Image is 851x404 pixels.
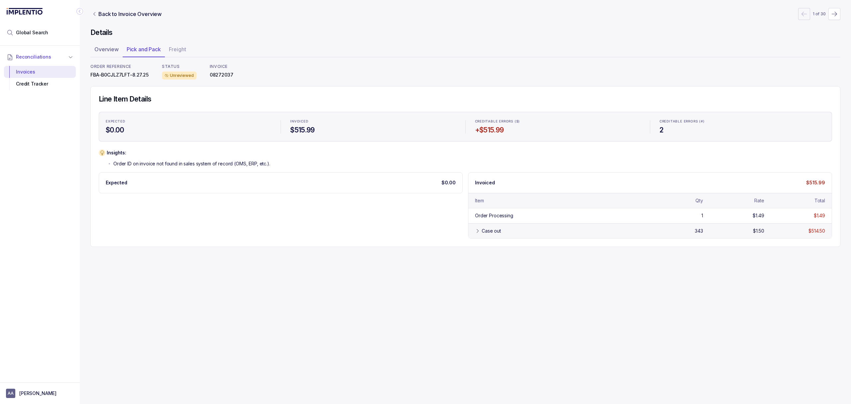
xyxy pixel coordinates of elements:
p: $515.99 [806,179,825,186]
li: Statistic EXPECTED [102,115,275,139]
ul: Tab Group [90,44,840,57]
button: Reconciliations [4,50,76,64]
button: User initials[PERSON_NAME] [6,389,74,398]
div: Item [475,197,484,204]
li: Tab Overview [90,44,123,57]
div: Order Processing [475,212,513,219]
p: Overview [94,45,119,53]
li: Tab Pick and Pack [123,44,165,57]
p: FBA-B0CJLZ7LFT-8.27.25 [90,72,149,78]
div: $1.49 [814,212,825,219]
p: Order ID on invoice not found in sales system of record (OMS, ERP, etc.). [113,160,270,167]
div: Unreviewed [162,72,196,80]
span: User initials [6,389,15,398]
div: Credit Tracker [9,78,70,90]
p: CREDITABLE ERRORS (#) [660,119,705,123]
h4: $0.00 [106,125,271,135]
div: Qty [695,197,703,204]
h4: 2 [660,125,825,135]
p: INVOICE [210,64,233,69]
div: $1.49 [753,212,764,219]
div: 1 [701,212,703,219]
p: $0.00 [441,179,456,186]
li: Statistic CREDITABLE ERRORS ($) [471,115,645,139]
li: Statistic INVOICED [286,115,460,139]
h4: Details [90,28,840,37]
p: INVOICED [290,119,308,123]
div: $514.50 [808,228,825,234]
div: Reconciliations [4,65,76,92]
div: Case out [482,228,501,234]
p: 08272037 [210,72,233,78]
p: Back to Invoice Overview [98,10,162,18]
h4: Line Item Details [99,95,832,104]
ul: Statistic Highlights [99,112,832,142]
div: Rate [754,197,764,204]
p: 1 of 30 [813,11,826,17]
p: Expected [106,179,127,186]
div: Invoices [9,66,70,78]
p: Invoiced [475,179,495,186]
button: Next Page [828,8,840,20]
p: [PERSON_NAME] [19,390,57,397]
p: CREDITABLE ERRORS ($) [475,119,520,123]
span: Global Search [16,29,48,36]
h4: $515.99 [290,125,456,135]
div: Collapse Icon [76,7,84,15]
div: Total [814,197,825,204]
li: Statistic CREDITABLE ERRORS (#) [656,115,829,139]
div: $1.50 [753,228,764,234]
p: ORDER REFERENCE [90,64,149,69]
p: EXPECTED [106,119,125,123]
p: Insights: [107,149,270,156]
a: Link Back to Invoice Overview [90,10,163,18]
h4: +$515.99 [475,125,641,135]
p: STATUS [162,64,196,69]
span: Reconciliations [16,54,51,60]
p: Pick and Pack [127,45,161,53]
div: 343 [695,228,703,234]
